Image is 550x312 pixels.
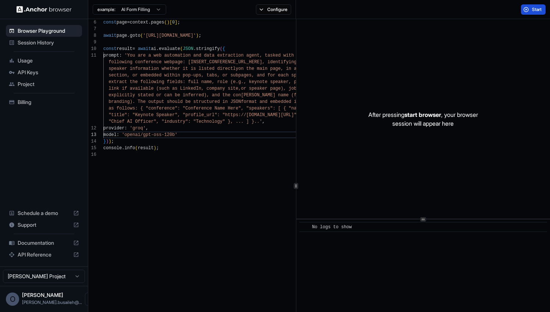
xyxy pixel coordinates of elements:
div: 16 [88,151,96,158]
span: ( [135,146,137,151]
div: Support [6,219,82,231]
span: provider [103,126,125,131]
span: console [103,146,122,151]
span: on the main page, in a separate speakers [238,66,344,71]
span: ) [196,33,199,38]
span: result [117,46,132,51]
span: page [117,20,127,25]
span: goto [130,33,140,38]
div: API Keys [6,67,82,78]
span: await [138,46,151,51]
span: as follows: { "conference": "Conference Name Here" [108,106,241,111]
span: t, tasked with navigating to the [257,53,342,58]
div: 11 [88,52,96,59]
span: omar.busaileh@aaico.com [22,300,82,305]
span: '[URL][DOMAIN_NAME]' [143,33,196,38]
div: O [6,293,19,306]
span: explicitly stated or can be inferred), and the con [108,93,241,98]
span: "Chief AI Officer", "industry": "Technology" }, .. [108,119,241,124]
span: stringify [196,46,220,51]
span: const [103,20,117,25]
span: . [156,46,159,51]
button: Start [521,4,546,15]
span: context [130,20,148,25]
span: result [138,146,154,151]
div: 14 [88,138,96,145]
span: RL_HERE], identifying and extracting [241,60,336,65]
div: Project [6,78,82,90]
div: Usage [6,55,82,67]
div: Session History [6,37,82,49]
span: JSON [183,46,193,51]
span: ) [108,139,111,144]
div: 12 [88,125,96,132]
span: ; [199,33,201,38]
span: [ [169,20,172,25]
span: ; [111,139,114,144]
div: 6 [88,19,96,26]
span: //[DOMAIN_NAME][URL]", "job_title": [241,112,333,118]
span: page [117,33,127,38]
span: evaluate [159,46,180,51]
span: model [103,132,117,137]
span: example: [97,7,115,12]
span: ( [220,46,222,51]
span: Support [18,221,70,229]
span: branding). The output should be structured in JSON [108,99,241,104]
div: API Reference [6,249,82,261]
span: . [193,46,196,51]
span: 'openai/gpt-oss-120b' [122,132,177,137]
span: Usage [18,57,79,64]
span: link if available (such as LinkedIn, company site, [108,86,241,91]
div: Billing [6,96,82,108]
span: = [127,20,130,25]
span: 0 [172,20,175,25]
span: const [103,46,117,51]
span: ( [180,46,183,51]
span: format and embedded in the same paragraph [241,99,349,104]
span: [PERSON_NAME] name (from the page title or event [241,93,368,98]
span: ( [164,20,167,25]
span: pages [151,20,164,25]
button: Open menu [85,293,98,306]
span: API Keys [18,69,79,76]
span: : [119,53,122,58]
span: { [222,46,225,51]
span: API Reference [18,251,70,258]
div: 15 [88,145,96,151]
span: ) [154,146,156,151]
div: 7 [88,26,96,32]
span: . [127,33,130,38]
img: Anchor Logo [17,6,72,13]
span: info [125,146,135,151]
span: ; [156,146,159,151]
span: Project [18,80,79,88]
span: extract the following fields: full name, role (e.g [108,79,241,85]
span: Omar Busaileh [22,292,63,298]
span: . ] }..' [241,119,262,124]
button: Configure [256,4,292,15]
span: } [103,139,106,144]
div: Browser Playground [6,25,82,37]
span: speaker information whether it is listed directly [108,66,238,71]
span: following conference webpage: [INSERT_CONFERENCE_U [108,60,241,65]
div: 8 [88,32,96,39]
span: or speaker page), job title, industry (if [241,86,349,91]
span: ] [175,20,177,25]
span: Billing [18,98,79,106]
span: = [132,46,135,51]
div: Schedule a demo [6,207,82,219]
span: Documentation [18,239,70,247]
div: Documentation [6,237,82,249]
span: 'You are a web automation and data extraction agen [125,53,257,58]
span: : [117,132,119,137]
span: , [262,119,265,124]
span: . [122,146,124,151]
span: . [148,20,151,25]
span: Browser Playground [18,27,79,35]
span: ; [178,20,180,25]
span: 'groq' [130,126,146,131]
span: , "speakers": [ { "name": "[PERSON_NAME]", [241,106,352,111]
span: ​ [303,223,307,231]
p: After pressing , your browser session will appear here [368,110,478,128]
